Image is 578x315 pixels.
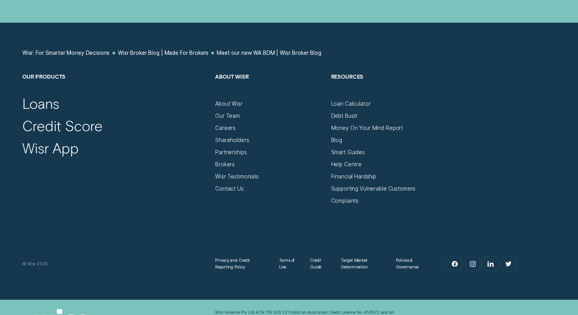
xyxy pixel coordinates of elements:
[215,149,246,156] a: Partnerships
[331,198,359,204] a: Complaints
[331,149,365,156] a: Smart Guides
[22,50,110,56] a: Wisr: For Smarter Money Decisions
[22,95,59,112] a: Loans
[215,101,243,107] a: About Wisr
[341,257,384,271] a: Target Market Determination
[215,113,240,119] a: Our Team
[22,117,103,135] a: Credit Score
[215,73,324,101] h2: About Wisr
[465,256,481,272] a: Instagram
[215,185,244,192] a: Contact Us
[215,125,236,131] a: Careers
[500,256,516,272] a: Twitter
[331,173,377,180] a: Financial Hardship
[215,137,249,144] a: Shareholders
[331,73,440,101] h2: Resources
[310,257,329,271] a: Credit Guide
[215,173,259,180] a: Wisr Testimonials
[215,161,235,168] a: Brokers
[331,101,371,107] a: Loan Calculator
[217,50,321,56] a: Meet our new WA BDM | Wisr Broker Blog
[215,257,267,271] a: Privacy and Credit Reporting Policy
[331,137,342,144] a: Blog
[118,50,208,56] a: Wisr Broker Blog | Made For Brokers
[22,139,79,157] a: Wisr App
[331,125,403,131] a: Money On Your Mind Report
[331,185,416,192] a: Supporting Vulnerable Customers
[331,113,358,119] a: Debt Bustr
[482,256,498,272] a: LinkedIn
[279,257,298,271] a: Terms of Use
[447,256,463,272] a: Facebook
[22,73,208,101] h2: Our Products
[331,161,362,168] a: Help Centre
[396,257,428,271] a: Policies & Governance
[19,261,212,267] div: © Wisr 2025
